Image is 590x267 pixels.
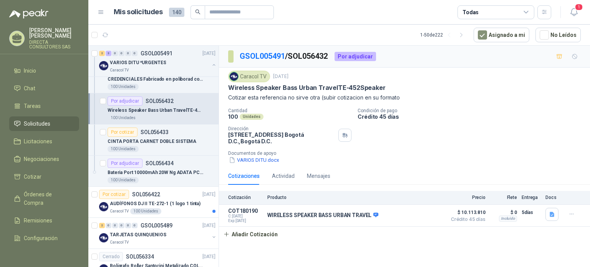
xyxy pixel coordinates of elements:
span: Licitaciones [24,137,52,146]
a: Por adjudicarSOL056434Bateria Port 10000mAh 20W Ng ADATA PC100BKCarga100 Unidades [88,156,219,187]
p: VARIOS DITU *URGENTES [110,59,166,66]
p: Documentos de apoyo [228,151,587,156]
p: Cantidad [228,108,351,113]
div: 100 Unidades [108,115,139,121]
p: Caracol TV [110,208,129,214]
div: Todas [462,8,479,17]
p: SOL056432 [146,98,174,104]
div: 100 Unidades [108,177,139,183]
div: Incluido [499,216,517,222]
p: CINTA PORTA CARNET DOBLE SISTEMA [108,138,196,145]
p: [DATE] [202,50,215,57]
p: AUDÍFONOS DJ II TE-272-1 (1 logo 1 tinta) [110,200,201,207]
div: 0 [132,51,138,56]
a: Remisiones [9,213,79,228]
div: 100 Unidades [108,146,139,152]
span: Configuración [24,234,58,242]
div: Mensajes [307,172,330,180]
span: Remisiones [24,216,52,225]
p: TARJETAS QUINQUENIOS [110,231,166,239]
p: Docs [545,195,561,200]
p: Wireless Speaker Bass Urban TravelTE-452Speaker [108,107,203,114]
span: $ 10.113.810 [447,208,486,217]
a: Solicitudes [9,116,79,131]
span: Crédito 45 días [447,217,486,222]
a: Licitaciones [9,134,79,149]
div: Por adjudicar [108,159,143,168]
span: Tareas [24,102,41,110]
p: GSOL005489 [141,223,172,228]
button: VARIOS DITU.docx [228,156,280,164]
p: SOL056434 [146,161,174,166]
p: Producto [267,195,442,200]
p: SOL056422 [132,192,160,197]
p: Cotizar esta referencia no sirve otra (subir cotizacion en su formato [228,93,581,102]
div: 0 [112,223,118,228]
span: Cotizar [24,172,41,181]
p: [DATE] [202,191,215,198]
div: Por adjudicar [335,52,376,61]
p: [DATE] [202,253,215,260]
p: Bateria Port 10000mAh 20W Ng ADATA PC100BKCarga [108,169,203,176]
p: SOL056433 [141,129,169,135]
span: search [195,9,201,15]
button: Añadir Cotización [219,227,282,242]
a: Por cotizarSOL056422[DATE] Company LogoAUDÍFONOS DJ II TE-272-1 (1 logo 1 tinta)Caracol TV100 Uni... [88,187,219,218]
div: 2 [99,223,105,228]
p: Dirección [228,126,335,131]
p: Caracol TV [110,239,129,245]
p: Condición de pago [358,108,587,113]
a: Por cotizarSOL056433CINTA PORTA CARNET DOBLE SISTEMA100 Unidades [88,124,219,156]
div: Cerrado [99,252,123,261]
img: Company Logo [99,61,108,70]
p: 5 días [522,208,541,217]
button: Asignado a mi [474,28,529,42]
div: 0 [119,223,124,228]
button: 1 [567,5,581,19]
span: Órdenes de Compra [24,190,72,207]
div: Caracol TV [228,71,270,82]
p: [DATE] [273,73,288,80]
p: / SOL056432 [240,50,328,62]
p: Precio [447,195,486,200]
img: Logo peakr [9,9,48,18]
a: Inicio [9,63,79,78]
p: [STREET_ADDRESS] Bogotá D.C. , Bogotá D.C. [228,131,335,144]
img: Company Logo [230,72,238,81]
a: Por cotizarSOL056431CREDENCIALES Fabricado en poliborad con impresión digital a full color100 Uni... [88,62,219,93]
a: GSOL005491 [240,51,285,61]
span: Exp: [DATE] [228,219,263,223]
p: GSOL005491 [141,51,172,56]
div: Actividad [272,172,295,180]
p: Caracol TV [110,67,129,73]
span: 140 [169,8,184,17]
a: Configuración [9,231,79,245]
button: No Leídos [535,28,581,42]
p: Cotización [228,195,263,200]
p: [DATE] [202,222,215,229]
img: Company Logo [99,233,108,242]
p: COT180190 [228,208,263,214]
span: 1 [575,3,583,11]
div: 0 [125,223,131,228]
a: Chat [9,81,79,96]
div: 3 [106,51,111,56]
p: CREDENCIALES Fabricado en poliborad con impresión digital a full color [108,76,203,83]
p: [PERSON_NAME] [PERSON_NAME] [29,28,79,38]
p: $ 0 [490,208,517,217]
img: Company Logo [99,202,108,211]
p: 100 [228,113,238,120]
h1: Mis solicitudes [114,7,163,18]
div: 100 Unidades [108,84,139,90]
a: Tareas [9,99,79,113]
span: Chat [24,84,35,93]
a: 2 0 0 0 0 0 GSOL005489[DATE] Company LogoTARJETAS QUINQUENIOSCaracol TV [99,221,217,245]
p: SOL056334 [126,254,154,259]
a: Negociaciones [9,152,79,166]
div: 0 [119,51,124,56]
div: 0 [132,223,138,228]
span: Negociaciones [24,155,59,163]
div: 100 Unidades [130,208,161,214]
div: 0 [112,51,118,56]
div: Por cotizar [99,190,129,199]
